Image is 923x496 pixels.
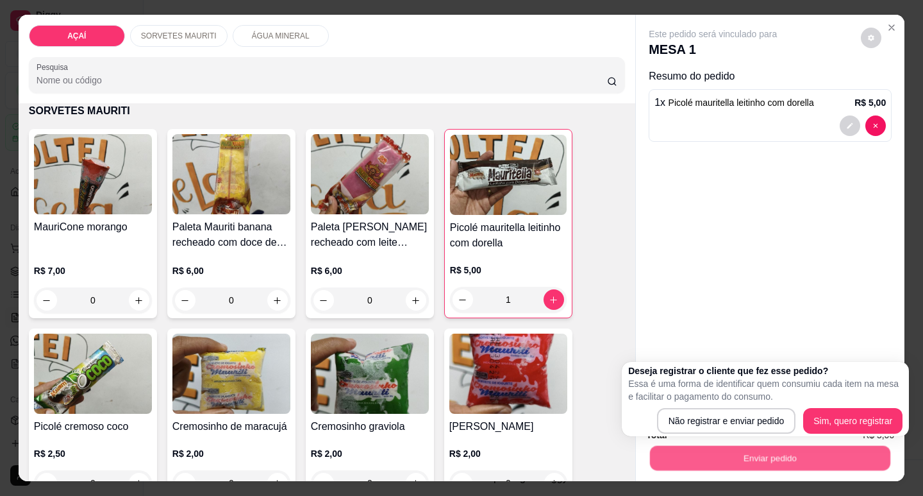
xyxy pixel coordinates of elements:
[657,408,796,434] button: Não registrar e enviar pedido
[34,134,152,214] img: product-image
[449,334,567,414] img: product-image
[313,290,334,311] button: decrease-product-quantity
[654,95,814,110] p: 1 x
[267,290,288,311] button: increase-product-quantity
[172,334,290,414] img: product-image
[881,17,902,38] button: Close
[34,219,152,235] h4: MauriCone morango
[646,430,667,440] strong: Total
[129,473,149,493] button: increase-product-quantity
[840,115,860,136] button: decrease-product-quantity
[311,447,429,460] p: R$ 2,00
[141,31,217,41] p: SORVETES MAURITI
[311,264,429,277] p: R$ 6,00
[450,220,567,251] h4: Picolé mauritella leitinho com dorella
[628,377,902,403] p: Essa é uma forma de identificar quem consumiu cada item na mesa e facilitar o pagamento do consumo.
[311,134,429,214] img: product-image
[649,40,777,58] p: MESA 1
[544,289,564,310] button: increase-product-quantity
[34,334,152,414] img: product-image
[449,419,567,434] h4: [PERSON_NAME]
[29,103,625,119] p: SORVETES MAURITI
[37,74,608,87] input: Pesquisa
[865,115,886,136] button: decrease-product-quantity
[129,290,149,311] button: increase-product-quantity
[34,419,152,434] h4: Picolé cremoso coco
[37,62,72,73] label: Pesquisa
[172,264,290,277] p: R$ 6,00
[252,31,310,41] p: ÁGUA MINERAL
[34,264,152,277] p: R$ 7,00
[449,447,567,460] p: R$ 2,00
[669,98,814,108] span: Picolé mauritella leitinho com dorella
[854,96,886,109] p: R$ 5,00
[311,419,429,434] h4: Cremosinho graviola
[172,134,290,214] img: product-image
[628,364,902,377] h2: Deseja registrar o cliente que fez esse pedido?
[649,28,777,40] p: Este pedido será vinculado para
[452,473,472,493] button: decrease-product-quantity
[267,473,288,493] button: increase-product-quantity
[172,419,290,434] h4: Cremosinho de maracujá
[450,264,567,277] p: R$ 5,00
[175,290,195,311] button: decrease-product-quantity
[650,445,890,470] button: Enviar pedido
[172,447,290,460] p: R$ 2,00
[861,28,881,48] button: decrease-product-quantity
[453,289,473,310] button: decrease-product-quantity
[803,408,902,434] button: Sim, quero registrar
[311,334,429,414] img: product-image
[37,290,57,311] button: decrease-product-quantity
[406,290,426,311] button: increase-product-quantity
[37,473,57,493] button: decrease-product-quantity
[544,473,565,493] button: increase-product-quantity
[311,219,429,250] h4: Paleta [PERSON_NAME] recheado com leite condensado
[406,473,426,493] button: increase-product-quantity
[450,135,567,215] img: product-image
[313,473,334,493] button: decrease-product-quantity
[67,31,86,41] p: AÇAÍ
[34,447,152,460] p: R$ 2,50
[172,219,290,250] h4: Paleta Mauriti banana recheado com doce de leite
[175,473,195,493] button: decrease-product-quantity
[649,69,892,84] p: Resumo do pedido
